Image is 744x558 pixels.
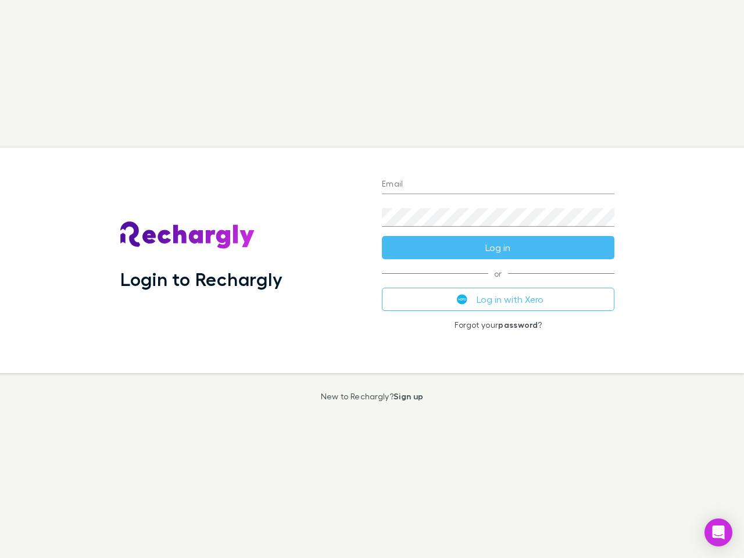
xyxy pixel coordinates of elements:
a: Sign up [394,391,423,401]
p: New to Rechargly? [321,392,424,401]
span: or [382,273,614,274]
div: Open Intercom Messenger [704,518,732,546]
button: Log in [382,236,614,259]
button: Log in with Xero [382,288,614,311]
p: Forgot your ? [382,320,614,330]
h1: Login to Rechargly [120,268,282,290]
a: password [498,320,538,330]
img: Xero's logo [457,294,467,305]
img: Rechargly's Logo [120,221,255,249]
